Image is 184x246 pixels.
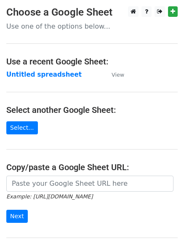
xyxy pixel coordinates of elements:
[6,56,178,67] h4: Use a recent Google Sheet:
[6,71,82,78] a: Untitled spreadsheet
[103,71,124,78] a: View
[6,105,178,115] h4: Select another Google Sheet:
[6,193,93,200] small: Example: [URL][DOMAIN_NAME]
[112,72,124,78] small: View
[6,121,38,134] a: Select...
[6,22,178,31] p: Use one of the options below...
[6,210,28,223] input: Next
[6,176,173,192] input: Paste your Google Sheet URL here
[6,162,178,172] h4: Copy/paste a Google Sheet URL:
[6,6,178,19] h3: Choose a Google Sheet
